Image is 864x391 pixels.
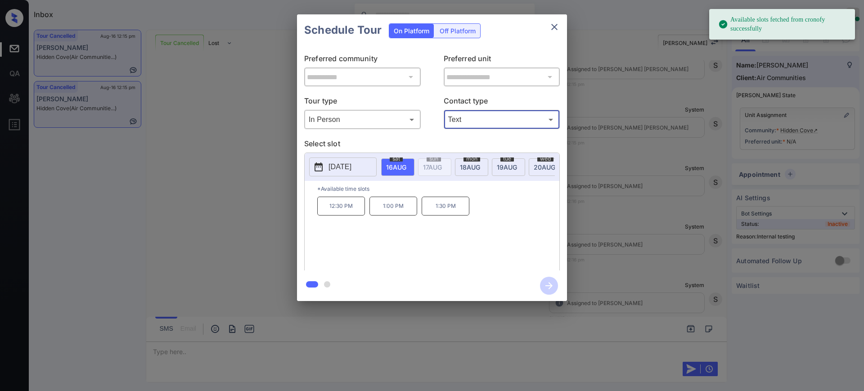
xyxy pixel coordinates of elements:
button: [DATE] [309,157,377,176]
p: 12:30 PM [317,197,365,216]
p: 1:30 PM [422,197,469,216]
span: 19 AUG [497,163,517,171]
div: Off Platform [435,24,480,38]
p: Contact type [444,95,560,110]
p: *Available time slots [317,181,559,197]
p: Select slot [304,138,560,153]
div: date-select [492,158,525,176]
div: date-select [381,158,414,176]
div: Text [446,112,558,127]
h2: Schedule Tour [297,14,389,46]
div: date-select [455,158,488,176]
p: 1:00 PM [369,197,417,216]
span: wed [537,156,553,162]
div: Available slots fetched from cronofy successfully [718,12,848,37]
p: [DATE] [328,162,351,172]
div: On Platform [389,24,434,38]
div: date-select [529,158,562,176]
p: Preferred community [304,53,421,67]
div: In Person [306,112,418,127]
p: Tour type [304,95,421,110]
button: close [545,18,563,36]
span: 18 AUG [460,163,480,171]
span: sat [390,156,403,162]
p: Preferred unit [444,53,560,67]
span: tue [500,156,514,162]
span: 20 AUG [534,163,555,171]
span: 16 AUG [386,163,406,171]
span: mon [463,156,480,162]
